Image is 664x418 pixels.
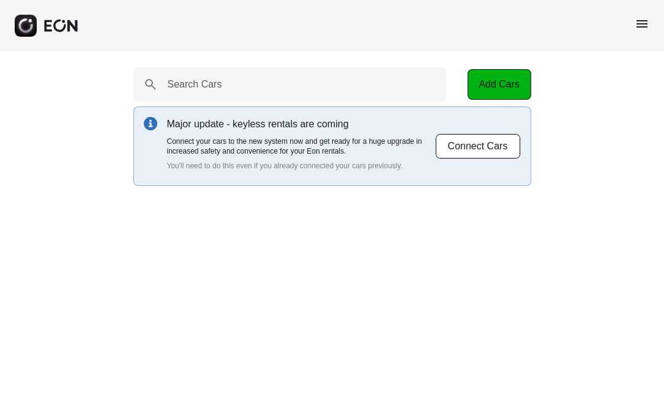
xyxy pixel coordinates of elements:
[435,133,521,159] button: Connect Cars
[167,117,435,132] p: Major update - keyless rentals are coming
[167,161,435,171] p: You'll need to do this even if you already connected your cars previously.
[168,77,222,92] label: Search Cars
[144,117,157,130] img: info
[468,69,531,100] button: Add Cars
[167,136,435,156] p: Connect your cars to the new system now and get ready for a huge upgrade in increased safety and ...
[635,17,649,31] span: menu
